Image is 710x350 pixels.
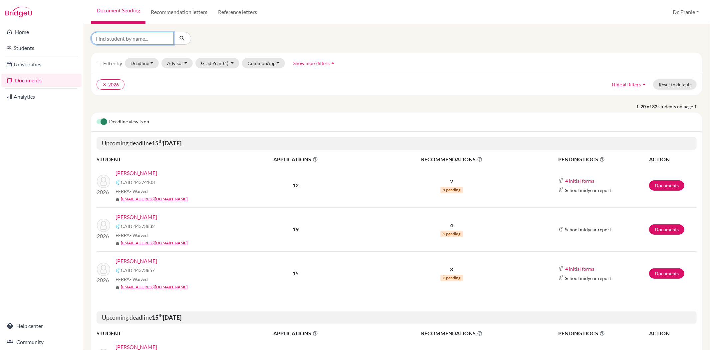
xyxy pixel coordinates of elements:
[97,263,110,276] img: Yeh, Brennan
[565,177,594,185] button: 4 initial forms
[116,224,121,229] img: Common App logo
[116,268,121,273] img: Common App logo
[361,221,542,229] p: 4
[161,58,193,68] button: Advisor
[293,60,330,66] span: Show more filters
[121,196,188,202] a: [EMAIL_ADDRESS][DOMAIN_NAME]
[1,90,82,103] a: Analytics
[1,58,82,71] a: Universities
[121,267,155,274] span: CAID 44373857
[130,276,148,282] span: - Waived
[116,188,148,195] span: FERPA
[109,118,149,126] span: Deadline view is on
[565,265,594,273] button: 4 initial forms
[158,139,163,144] sup: th
[121,179,155,186] span: CAID 44374103
[558,266,564,271] img: Common App logo
[330,60,336,66] i: arrow_drop_up
[97,311,697,324] h5: Upcoming deadline
[97,60,102,66] i: filter_list
[97,188,110,196] p: 2026
[558,187,564,193] img: Common App logo
[649,155,697,164] th: ACTION
[116,257,157,265] a: [PERSON_NAME]
[130,232,148,238] span: - Waived
[293,182,299,188] b: 12
[612,82,641,87] span: Hide all filters
[440,231,463,237] span: 2 pending
[361,329,542,337] span: RECOMMENDATIONS
[116,197,119,201] span: mail
[361,155,542,163] span: RECOMMENDATIONS
[97,329,230,338] th: STUDENT
[558,275,564,281] img: Common App logo
[116,276,148,283] span: FERPA
[670,6,702,18] button: Dr. Eranie
[125,58,159,68] button: Deadline
[288,58,342,68] button: Show more filtersarrow_drop_up
[121,223,155,230] span: CAID 44373832
[103,60,122,66] span: Filter by
[361,265,542,273] p: 3
[440,187,463,193] span: 1 pending
[130,188,148,194] span: - Waived
[293,270,299,276] b: 15
[116,241,119,245] span: mail
[636,103,658,110] strong: 1-20 of 32
[293,226,299,232] b: 19
[97,79,124,90] button: clear2026
[649,268,684,279] a: Documents
[1,25,82,39] a: Home
[97,175,110,188] img: Kang, Liyeh
[152,314,181,321] b: 15 [DATE]
[97,219,110,232] img: Wang, Allyn
[565,275,611,282] span: School midyear report
[565,187,611,194] span: School midyear report
[121,240,188,246] a: [EMAIL_ADDRESS][DOMAIN_NAME]
[658,103,702,110] span: students on page 1
[116,169,157,177] a: [PERSON_NAME]
[97,155,230,164] th: STUDENT
[440,275,463,281] span: 3 pending
[5,7,32,17] img: Bridge-U
[565,226,611,233] span: School midyear report
[606,79,653,90] button: Hide all filtersarrow_drop_up
[558,227,564,232] img: Common App logo
[1,319,82,333] a: Help center
[649,180,684,191] a: Documents
[1,74,82,87] a: Documents
[649,329,697,338] th: ACTION
[195,58,239,68] button: Grad Year(1)
[158,313,163,318] sup: th
[230,155,361,163] span: APPLICATIONS
[102,82,107,87] i: clear
[116,180,121,185] img: Common App logo
[1,41,82,55] a: Students
[558,329,648,337] span: PENDING DOCS
[242,58,285,68] button: CommonApp
[97,276,110,284] p: 2026
[97,232,110,240] p: 2026
[649,224,684,235] a: Documents
[558,178,564,183] img: Common App logo
[361,177,542,185] p: 2
[558,155,648,163] span: PENDING DOCS
[116,232,148,239] span: FERPA
[97,137,697,150] h5: Upcoming deadline
[223,60,228,66] span: (1)
[641,81,647,88] i: arrow_drop_up
[230,329,361,337] span: APPLICATIONS
[1,335,82,349] a: Community
[653,79,697,90] button: Reset to default
[116,285,119,289] span: mail
[91,32,174,45] input: Find student by name...
[121,284,188,290] a: [EMAIL_ADDRESS][DOMAIN_NAME]
[152,139,181,147] b: 15 [DATE]
[116,213,157,221] a: [PERSON_NAME]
